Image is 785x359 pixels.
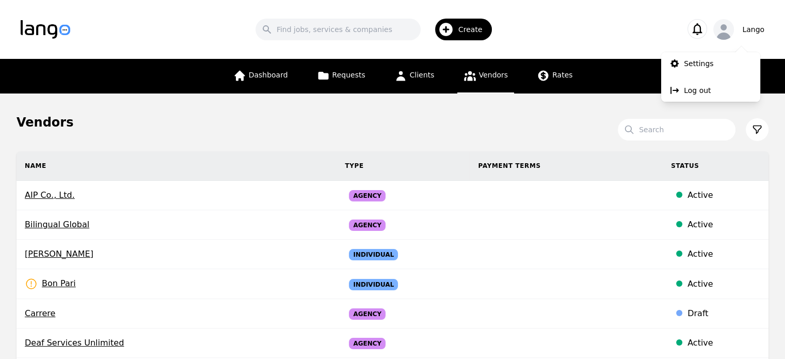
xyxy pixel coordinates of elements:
div: Active [687,248,760,260]
input: Search [618,119,735,141]
th: Status [663,151,768,181]
span: Agency [349,220,386,231]
div: Draft [687,307,760,320]
span: Requests [332,71,365,79]
span: Bilingual Global [25,218,328,231]
input: Find jobs, services & companies [255,19,421,40]
a: Rates [531,59,579,93]
span: Agency [349,190,386,201]
div: Lango [742,24,764,35]
span: Bon Pari [25,277,76,290]
h1: Vendors [17,114,73,131]
span: Individual [349,249,398,260]
div: Active [687,189,760,201]
a: Clients [388,59,441,93]
span: Create [458,24,490,35]
span: Clients [410,71,435,79]
th: Name [17,151,337,181]
p: Settings [684,58,713,69]
button: Create [421,14,499,44]
div: Active [687,218,760,231]
a: Vendors [457,59,514,93]
th: Payment Terms [470,151,663,181]
button: Filter [746,118,768,141]
span: Rates [552,71,572,79]
a: Dashboard [227,59,294,93]
th: Type [337,151,470,181]
a: Requests [311,59,372,93]
span: Dashboard [249,71,288,79]
span: Vendors [479,71,508,79]
div: Active [687,278,760,290]
span: Deaf Services Unlimited [25,337,328,349]
div: Active [687,337,760,349]
p: Log out [684,85,711,96]
span: AIP Co., Ltd. [25,189,328,201]
span: Agency [349,308,386,320]
button: Lango [713,19,764,40]
span: Agency [349,338,386,349]
span: [PERSON_NAME] [25,248,328,260]
span: Individual [349,279,398,290]
img: Logo [21,20,70,39]
span: Carrere [25,307,328,320]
